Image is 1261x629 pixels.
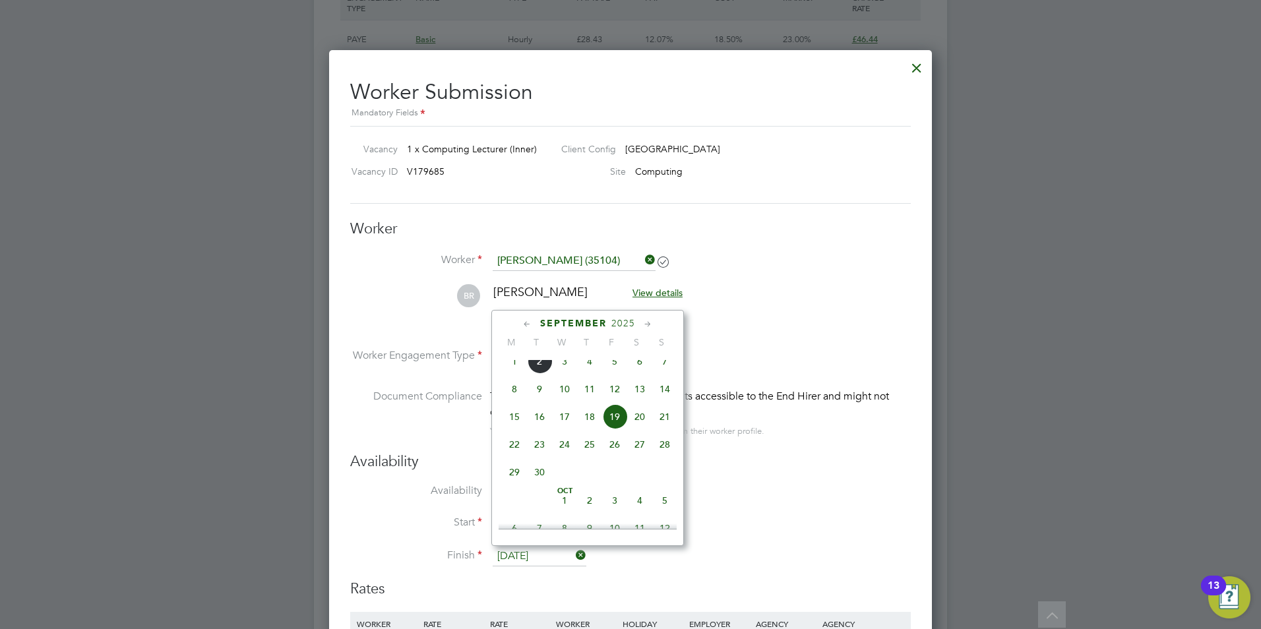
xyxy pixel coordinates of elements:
[350,580,911,599] h3: Rates
[551,143,616,155] label: Client Config
[350,452,911,471] h3: Availability
[577,516,602,541] span: 9
[551,165,626,177] label: Site
[577,488,602,513] span: 2
[552,432,577,457] span: 24
[602,349,627,374] span: 5
[527,349,552,374] span: 2
[350,253,482,267] label: Worker
[502,516,527,541] span: 6
[652,432,677,457] span: 28
[345,143,398,155] label: Vacancy
[627,516,652,541] span: 11
[627,404,652,429] span: 20
[627,432,652,457] span: 27
[552,516,577,541] span: 8
[407,143,537,155] span: 1 x Computing Lecturer (Inner)
[350,549,482,562] label: Finish
[1208,585,1219,603] div: 13
[345,165,398,177] label: Vacancy ID
[457,284,480,307] span: BR
[627,376,652,402] span: 13
[350,349,482,363] label: Worker Engagement Type
[652,516,677,541] span: 12
[552,404,577,429] span: 17
[652,488,677,513] span: 5
[350,106,911,121] div: Mandatory Fields
[552,488,577,513] span: 1
[350,516,482,529] label: Start
[652,349,677,374] span: 7
[502,376,527,402] span: 8
[602,516,627,541] span: 10
[632,287,683,299] span: View details
[502,404,527,429] span: 15
[602,404,627,429] span: 19
[552,376,577,402] span: 10
[502,460,527,485] span: 29
[527,404,552,429] span: 16
[577,376,602,402] span: 11
[524,336,549,348] span: T
[574,336,599,348] span: T
[627,488,652,513] span: 4
[493,251,656,271] input: Search for...
[493,547,586,566] input: Select one
[350,220,911,239] h3: Worker
[493,284,588,299] span: [PERSON_NAME]
[649,336,674,348] span: S
[625,143,720,155] span: [GEOGRAPHIC_DATA]
[652,376,677,402] span: 14
[350,69,911,121] h2: Worker Submission
[602,488,627,513] span: 3
[527,432,552,457] span: 23
[490,423,764,439] div: You can edit access to this worker’s documents from their worker profile.
[577,404,602,429] span: 18
[350,484,482,498] label: Availability
[540,318,607,329] span: September
[490,388,911,420] div: This worker has no Compliance Documents accessible to the End Hirer and might not qualify for thi...
[499,336,524,348] span: M
[350,388,482,436] label: Document Compliance
[611,318,635,329] span: 2025
[502,349,527,374] span: 1
[502,432,527,457] span: 22
[527,516,552,541] span: 7
[407,165,445,177] span: V179685
[577,432,602,457] span: 25
[624,336,649,348] span: S
[652,404,677,429] span: 21
[527,376,552,402] span: 9
[527,460,552,485] span: 30
[577,349,602,374] span: 4
[599,336,624,348] span: F
[635,165,683,177] span: Computing
[1208,576,1250,618] button: Open Resource Center, 13 new notifications
[602,432,627,457] span: 26
[549,336,574,348] span: W
[602,376,627,402] span: 12
[552,349,577,374] span: 3
[552,488,577,494] span: Oct
[627,349,652,374] span: 6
